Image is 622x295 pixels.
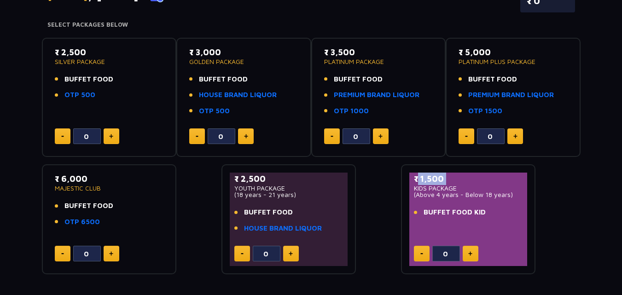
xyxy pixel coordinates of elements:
img: plus [109,134,113,139]
a: HOUSE BRAND LIQUOR [199,90,277,100]
img: plus [109,251,113,256]
p: ₹ 2,500 [55,46,164,58]
a: OTP 500 [64,90,95,100]
img: plus [378,134,383,139]
span: BUFFET FOOD [468,74,517,85]
span: BUFFET FOOD [244,207,293,218]
img: plus [244,134,248,139]
p: PLATINUM PLUS PACKAGE [459,58,568,65]
p: (Above 4 years - Below 18 years) [414,191,523,198]
span: BUFFET FOOD KID [424,207,486,218]
p: YOUTH PACKAGE [234,185,343,191]
img: plus [289,251,293,256]
p: ₹ 1,500 [414,173,523,185]
span: BUFFET FOOD [199,74,248,85]
img: minus [241,253,244,255]
p: KIDS PACKAGE [414,185,523,191]
p: ₹ 6,000 [55,173,164,185]
p: ₹ 3,500 [324,46,433,58]
a: HOUSE BRAND LIQUOR [244,223,322,234]
span: BUFFET FOOD [64,201,113,211]
img: minus [420,253,423,255]
img: minus [61,253,64,255]
a: OTP 1500 [468,106,502,116]
img: plus [513,134,517,139]
a: PREMIUM BRAND LIQUOR [468,90,554,100]
span: BUFFET FOOD [64,74,113,85]
p: PLATINUM PACKAGE [324,58,433,65]
p: ₹ 5,000 [459,46,568,58]
span: BUFFET FOOD [334,74,383,85]
a: OTP 500 [199,106,230,116]
p: (18 years - 21 years) [234,191,343,198]
h4: Select Packages Below [47,21,575,29]
p: GOLDEN PACKAGE [189,58,298,65]
p: SILVER PACKAGE [55,58,164,65]
img: minus [61,136,64,137]
a: OTP 1000 [334,106,369,116]
img: minus [196,136,198,137]
p: ₹ 2,500 [234,173,343,185]
p: MAJESTIC CLUB [55,185,164,191]
img: plus [468,251,472,256]
img: minus [331,136,333,137]
img: minus [465,136,468,137]
a: OTP 6500 [64,217,100,227]
a: PREMIUM BRAND LIQUOR [334,90,419,100]
p: ₹ 3,000 [189,46,298,58]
